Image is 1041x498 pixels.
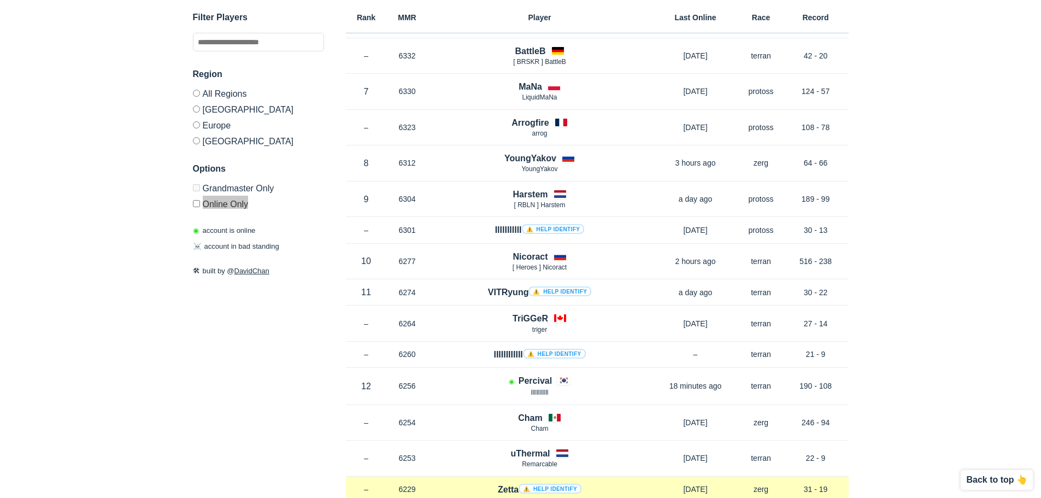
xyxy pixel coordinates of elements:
p: [DATE] [652,50,739,61]
p: a day ago [652,287,739,298]
a: DavidChan [234,267,269,275]
h4: Cham [518,412,542,424]
p: 6254 [387,417,428,428]
p: 9 [346,193,387,206]
p: 6304 [387,194,428,204]
h4: VITRyung [488,286,591,298]
p: 42 - 20 [783,50,849,61]
p: 6332 [387,50,428,61]
label: Only show accounts currently laddering [193,196,324,209]
h4: MaNa [519,80,542,93]
p: protoss [739,225,783,236]
p: – [652,349,739,360]
a: ⚠️ Help identify [519,484,581,494]
span: ◉ [193,226,199,235]
p: 6301 [387,225,428,236]
p: [DATE] [652,122,739,133]
span: Remarcable [522,460,557,468]
p: 12 [346,380,387,392]
h3: Filter Players [193,11,324,24]
p: [DATE] [652,86,739,97]
label: Only Show accounts currently in Grandmaster [193,184,324,196]
p: – [346,225,387,236]
p: terran [739,318,783,329]
span: Cham [531,425,548,432]
label: All Regions [193,90,324,101]
p: 108 - 78 [783,122,849,133]
p: 31 - 19 [783,484,849,495]
span: YoungYakov [521,165,557,173]
span: [ Heroes ] Nicoract [513,263,567,271]
p: 64 - 66 [783,157,849,168]
p: protoss [739,194,783,204]
p: 30 - 22 [783,287,849,298]
input: [GEOGRAPHIC_DATA] [193,137,200,144]
p: 10 [346,255,387,267]
p: 6264 [387,318,428,329]
p: 6277 [387,256,428,267]
a: ⚠️ Help identify [523,349,586,359]
p: [DATE] [652,318,739,329]
p: 6253 [387,453,428,464]
p: [DATE] [652,484,739,495]
p: 22 - 9 [783,453,849,464]
h4: IIIIIIIIIIII [493,348,585,361]
p: 6256 [387,380,428,391]
p: 6229 [387,484,428,495]
p: 516 - 238 [783,256,849,267]
span: Account is laddering [509,378,514,385]
p: – [346,50,387,61]
h4: Zetta [498,483,581,496]
h4: BattleB [515,45,545,57]
h4: Arrogfire [511,116,549,129]
p: 6312 [387,157,428,168]
p: Back to top 👆 [966,476,1027,484]
p: 189 - 99 [783,194,849,204]
p: 246 - 94 [783,417,849,428]
p: 8 [346,157,387,169]
p: terran [739,380,783,391]
p: 21 - 9 [783,349,849,360]
span: [ RBLN ] Harstem [514,201,565,209]
p: a day ago [652,194,739,204]
p: 6260 [387,349,428,360]
h4: TriGGeR [513,312,548,325]
p: 18 minutes ago [652,380,739,391]
a: ⚠️ Help identify [522,224,585,234]
p: – [346,417,387,428]
input: All Regions [193,90,200,97]
h6: Last Online [652,14,739,21]
span: 🛠 [193,267,200,275]
h4: Harstem [513,188,548,201]
h6: Player [428,14,652,21]
p: 6274 [387,287,428,298]
p: – [346,122,387,133]
p: [DATE] [652,453,739,464]
p: zerg [739,417,783,428]
label: [GEOGRAPHIC_DATA] [193,101,324,117]
h3: Options [193,162,324,175]
p: 2 hours ago [652,256,739,267]
p: account in bad standing [193,242,279,253]
span: ☠️ [193,243,202,251]
p: zerg [739,157,783,168]
label: Europe [193,117,324,133]
span: triger [532,326,547,333]
h3: Region [193,68,324,81]
p: 124 - 57 [783,86,849,97]
p: terran [739,256,783,267]
p: terran [739,287,783,298]
h6: Race [739,14,783,21]
label: [GEOGRAPHIC_DATA] [193,133,324,146]
p: 27 - 14 [783,318,849,329]
span: arrog [532,130,547,137]
p: [DATE] [652,225,739,236]
span: LiquidMaNa [522,93,557,101]
p: zerg [739,484,783,495]
h4: Percival [519,374,552,387]
h4: Nicoract [513,250,548,263]
input: [GEOGRAPHIC_DATA] [193,106,200,113]
h4: YoungYakov [504,152,556,165]
h6: Rank [346,14,387,21]
p: terran [739,453,783,464]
